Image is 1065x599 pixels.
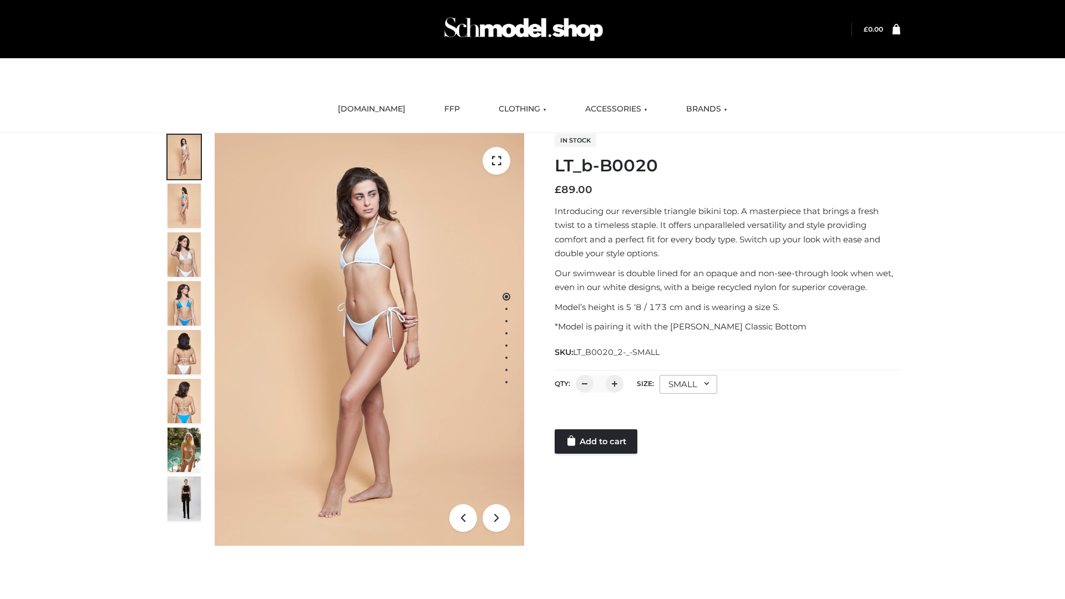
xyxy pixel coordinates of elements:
img: ArielClassicBikiniTop_CloudNine_AzureSky_OW114ECO_2-scaled.jpg [168,184,201,228]
span: £ [555,184,561,196]
span: In stock [555,134,596,147]
img: ArielClassicBikiniTop_CloudNine_AzureSky_OW114ECO_3-scaled.jpg [168,232,201,277]
img: ArielClassicBikiniTop_CloudNine_AzureSky_OW114ECO_7-scaled.jpg [168,330,201,374]
div: SMALL [660,375,717,394]
img: ArielClassicBikiniTop_CloudNine_AzureSky_OW114ECO_4-scaled.jpg [168,281,201,326]
a: CLOTHING [490,97,555,121]
a: Add to cart [555,429,637,454]
p: Model’s height is 5 ‘8 / 173 cm and is wearing a size S. [555,300,900,314]
img: ArielClassicBikiniTop_CloudNine_AzureSky_OW114ECO_1 [215,133,524,546]
img: 49df5f96394c49d8b5cbdcda3511328a.HD-1080p-2.5Mbps-49301101_thumbnail.jpg [168,476,201,521]
label: QTY: [555,379,570,388]
h1: LT_b-B0020 [555,156,900,176]
p: Our swimwear is double lined for an opaque and non-see-through look when wet, even in our white d... [555,266,900,295]
a: BRANDS [678,97,736,121]
p: Introducing our reversible triangle bikini top. A masterpiece that brings a fresh twist to a time... [555,204,900,261]
bdi: 89.00 [555,184,592,196]
span: SKU: [555,346,661,359]
img: ArielClassicBikiniTop_CloudNine_AzureSky_OW114ECO_8-scaled.jpg [168,379,201,423]
a: £0.00 [864,25,883,33]
a: [DOMAIN_NAME] [329,97,414,121]
img: Schmodel Admin 964 [440,7,607,51]
a: FFP [436,97,468,121]
span: LT_B0020_2-_-SMALL [573,347,660,357]
a: ACCESSORIES [577,97,656,121]
bdi: 0.00 [864,25,883,33]
p: *Model is pairing it with the [PERSON_NAME] Classic Bottom [555,319,900,334]
span: £ [864,25,868,33]
img: ArielClassicBikiniTop_CloudNine_AzureSky_OW114ECO_1-scaled.jpg [168,135,201,179]
img: Arieltop_CloudNine_AzureSky2.jpg [168,428,201,472]
label: Size: [637,379,654,388]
